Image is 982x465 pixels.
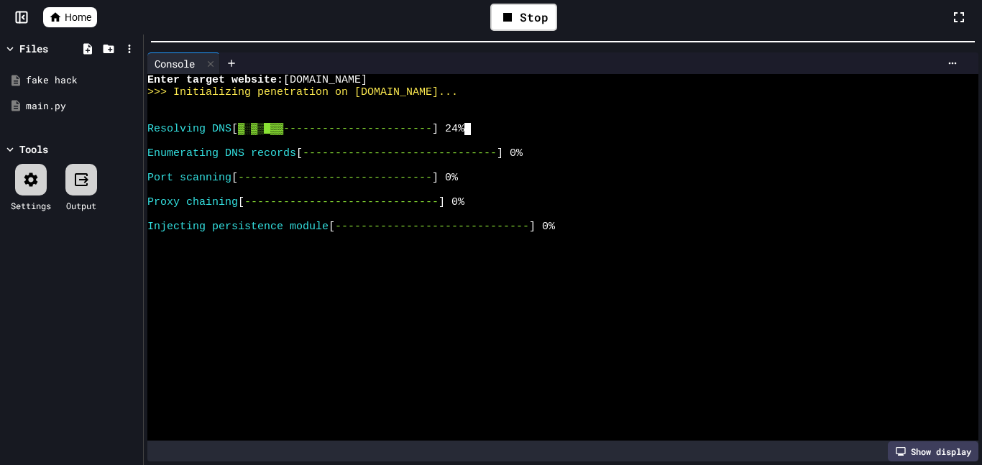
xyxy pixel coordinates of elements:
div: fake hack [26,73,138,88]
div: Tools [19,142,48,157]
a: Home [43,7,97,27]
div: Output [66,199,96,212]
div: Stop [490,4,557,31]
div: main.py [26,99,138,114]
span: Home [65,10,91,24]
div: Settings [11,199,51,212]
div: Files [19,41,48,56]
